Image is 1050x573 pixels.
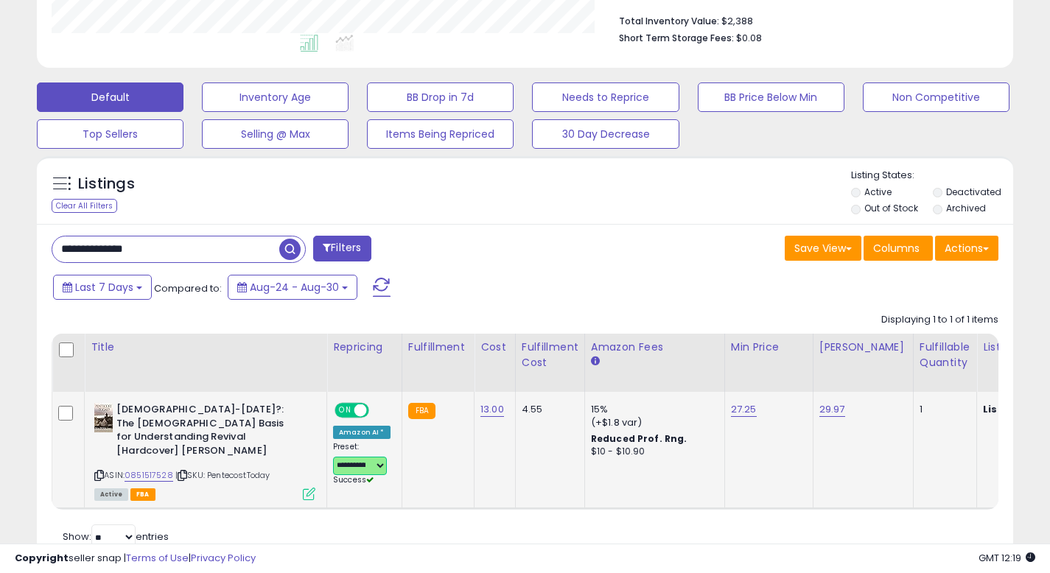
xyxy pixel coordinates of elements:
[250,280,339,295] span: Aug-24 - Aug-30
[116,403,295,461] b: [DEMOGRAPHIC_DATA]-[DATE]?: The [DEMOGRAPHIC_DATA] Basis for Understanding Revival [Hardcover] [P...
[75,280,133,295] span: Last 7 Days
[91,340,321,355] div: Title
[522,403,573,416] div: 4.55
[333,340,396,355] div: Repricing
[228,275,357,300] button: Aug-24 - Aug-30
[864,236,933,261] button: Columns
[408,403,435,419] small: FBA
[78,174,135,194] h5: Listings
[864,186,892,198] label: Active
[698,82,844,112] button: BB Price Below Min
[313,236,371,261] button: Filters
[202,82,349,112] button: Inventory Age
[591,340,718,355] div: Amazon Fees
[935,236,998,261] button: Actions
[819,340,907,355] div: [PERSON_NAME]
[920,340,970,370] div: Fulfillable Quantity
[336,404,354,417] span: ON
[367,82,514,112] button: BB Drop in 7d
[480,402,504,417] a: 13.00
[591,416,713,429] div: (+$1.8 var)
[532,119,679,149] button: 30 Day Decrease
[130,488,155,501] span: FBA
[175,469,270,481] span: | SKU: PentecostToday
[873,241,920,256] span: Columns
[736,31,762,45] span: $0.08
[94,403,113,432] img: 41FDYu4VCvL._SL40_.jpg
[191,551,256,565] a: Privacy Policy
[864,202,918,214] label: Out of Stock
[15,552,256,566] div: seller snap | |
[881,313,998,327] div: Displaying 1 to 1 of 1 items
[333,442,391,485] div: Preset:
[591,446,713,458] div: $10 - $10.90
[480,340,509,355] div: Cost
[819,402,845,417] a: 29.97
[52,199,117,213] div: Clear All Filters
[946,186,1001,198] label: Deactivated
[53,275,152,300] button: Last 7 Days
[522,340,578,370] div: Fulfillment Cost
[619,11,987,29] li: $2,388
[785,236,861,261] button: Save View
[591,403,713,416] div: 15%
[946,202,986,214] label: Archived
[731,402,757,417] a: 27.25
[591,432,687,445] b: Reduced Prof. Rng.
[619,32,734,44] b: Short Term Storage Fees:
[979,551,1035,565] span: 2025-09-7 12:19 GMT
[863,82,1009,112] button: Non Competitive
[333,426,391,439] div: Amazon AI *
[63,530,169,544] span: Show: entries
[591,355,600,368] small: Amazon Fees.
[851,169,1013,183] p: Listing States:
[408,340,468,355] div: Fulfillment
[126,551,189,565] a: Terms of Use
[983,402,1050,416] b: Listed Price:
[94,403,315,499] div: ASIN:
[731,340,807,355] div: Min Price
[333,474,374,485] span: Success
[367,404,391,417] span: OFF
[202,119,349,149] button: Selling @ Max
[15,551,69,565] strong: Copyright
[37,119,183,149] button: Top Sellers
[619,15,719,27] b: Total Inventory Value:
[532,82,679,112] button: Needs to Reprice
[94,488,128,501] span: All listings currently available for purchase on Amazon
[367,119,514,149] button: Items Being Repriced
[154,281,222,295] span: Compared to:
[920,403,965,416] div: 1
[37,82,183,112] button: Default
[125,469,173,482] a: 0851517528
